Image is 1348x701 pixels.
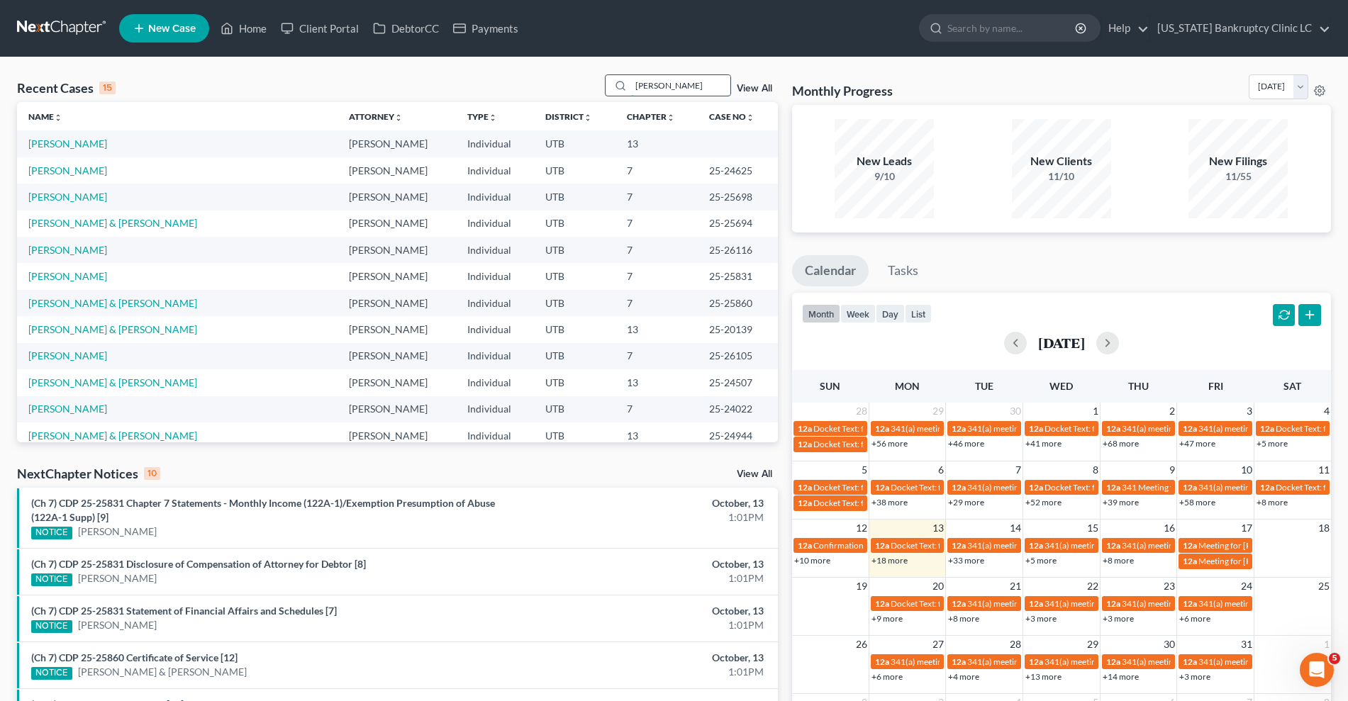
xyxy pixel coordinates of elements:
[1045,656,1181,667] span: 341(a) meeting for [PERSON_NAME]
[698,316,777,342] td: 25-20139
[529,557,764,571] div: October, 13
[615,237,698,263] td: 7
[456,184,534,210] td: Individual
[967,598,1179,609] span: 341(a) meeting for [PERSON_NAME] & [PERSON_NAME]
[28,191,107,203] a: [PERSON_NAME]
[615,157,698,184] td: 7
[1183,656,1197,667] span: 12a
[338,263,456,289] td: [PERSON_NAME]
[948,497,984,507] a: +29 more
[798,540,812,551] span: 12a
[1128,380,1149,392] span: Thu
[31,558,366,570] a: (Ch 7) CDP 25-25831 Disclosure of Compensation of Attorney for Debtor [8]
[871,497,908,507] a: +38 more
[534,369,615,396] td: UTB
[798,439,812,449] span: 12a
[698,157,777,184] td: 25-24625
[698,184,777,210] td: 25-25698
[1025,555,1057,566] a: +5 more
[1300,653,1334,687] iframe: Intercom live chat
[1260,423,1274,434] span: 12a
[1257,497,1288,507] a: +8 more
[875,423,889,434] span: 12a
[875,598,889,609] span: 12a
[952,656,966,667] span: 12a
[31,651,238,663] a: (Ch 7) CDP 25-25860 Certificate of Service [12]
[1179,497,1215,507] a: +58 more
[394,113,403,122] i: unfold_more
[1008,403,1023,420] span: 30
[1168,461,1176,478] span: 9
[615,396,698,422] td: 7
[813,423,1015,434] span: Docket Text: for [PERSON_NAME] & [PERSON_NAME]
[456,369,534,396] td: Individual
[952,423,966,434] span: 12a
[952,482,966,493] span: 12a
[28,164,107,176] a: [PERSON_NAME]
[931,520,945,537] span: 13
[813,439,940,449] span: Docket Text: for [PERSON_NAME]
[456,316,534,342] td: Individual
[794,555,830,566] a: +10 more
[1106,598,1120,609] span: 12a
[967,482,1104,493] span: 341(a) meeting for [PERSON_NAME]
[798,482,812,493] span: 12a
[937,461,945,478] span: 6
[1198,598,1335,609] span: 341(a) meeting for [PERSON_NAME]
[1029,598,1043,609] span: 12a
[698,422,777,449] td: 25-24944
[952,598,966,609] span: 12a
[28,217,197,229] a: [PERSON_NAME] & [PERSON_NAME]
[1122,656,1259,667] span: 341(a) meeting for [PERSON_NAME]
[545,111,592,122] a: Districtunfold_more
[1179,671,1210,682] a: +3 more
[529,665,764,679] div: 1:01PM
[456,343,534,369] td: Individual
[1183,540,1197,551] span: 12a
[1025,671,1062,682] a: +13 more
[792,255,869,286] a: Calendar
[1014,461,1023,478] span: 7
[17,465,160,482] div: NextChapter Notices
[895,380,920,392] span: Mon
[1240,578,1254,595] span: 24
[709,111,754,122] a: Case Nounfold_more
[1322,636,1331,653] span: 1
[1283,380,1301,392] span: Sat
[875,656,889,667] span: 12a
[948,555,984,566] a: +33 more
[338,237,456,263] td: [PERSON_NAME]
[1106,482,1120,493] span: 12a
[456,157,534,184] td: Individual
[1025,497,1062,507] a: +52 more
[615,316,698,342] td: 13
[1240,636,1254,653] span: 31
[338,396,456,422] td: [PERSON_NAME]
[31,527,72,539] div: NOTICE
[534,396,615,422] td: UTB
[1025,438,1062,449] a: +41 more
[813,482,940,493] span: Docket Text: for [PERSON_NAME]
[1179,438,1215,449] a: +47 more
[891,423,1103,434] span: 341(a) meeting for [PERSON_NAME] & [PERSON_NAME]
[1029,482,1043,493] span: 12a
[891,656,1239,667] span: 341(a) meeting for [PERSON_NAME] [PERSON_NAME] & [MEDICAL_DATA][PERSON_NAME]
[975,380,993,392] span: Tue
[931,636,945,653] span: 27
[1106,656,1120,667] span: 12a
[967,656,1104,667] span: 341(a) meeting for [PERSON_NAME]
[28,323,197,335] a: [PERSON_NAME] & [PERSON_NAME]
[737,84,772,94] a: View All
[798,423,812,434] span: 12a
[1103,613,1134,624] a: +3 more
[891,540,1018,551] span: Docket Text: for [PERSON_NAME]
[366,16,446,41] a: DebtorCC
[835,153,934,169] div: New Leads
[931,578,945,595] span: 20
[627,111,675,122] a: Chapterunfold_more
[54,113,62,122] i: unfold_more
[1038,335,1085,350] h2: [DATE]
[1198,656,1335,667] span: 341(a) meeting for [PERSON_NAME]
[1045,540,1181,551] span: 341(a) meeting for [PERSON_NAME]
[948,671,979,682] a: +4 more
